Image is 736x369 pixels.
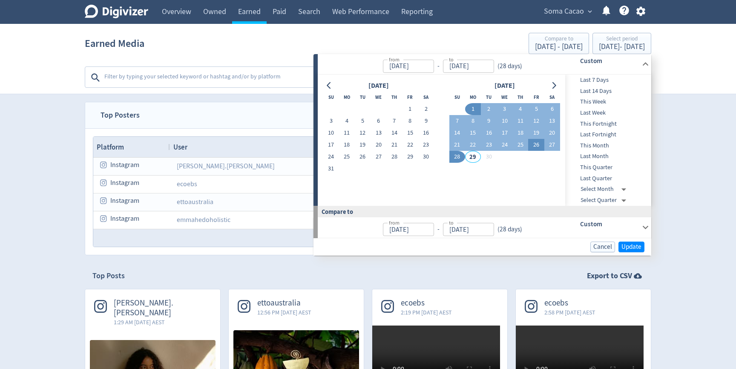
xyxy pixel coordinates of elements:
[355,127,371,139] button: 12
[565,151,650,162] div: Last Month
[339,139,355,151] button: 18
[418,91,434,103] th: Saturday
[492,80,517,92] div: [DATE]
[177,180,197,188] a: ecoebs
[92,271,125,281] h2: Top Posts
[565,174,650,183] span: Last Quarter
[114,298,211,318] span: [PERSON_NAME].[PERSON_NAME]
[418,103,434,115] button: 2
[449,139,465,151] button: 21
[386,139,402,151] button: 21
[581,195,630,206] div: Select Quarter
[593,244,612,250] span: Cancel
[318,217,651,238] div: from-to(28 days)Custom
[465,115,481,127] button: 8
[402,91,418,103] th: Friday
[535,43,583,51] div: [DATE] - [DATE]
[528,115,544,127] button: 12
[418,139,434,151] button: 23
[541,5,594,18] button: Soma Cacao
[401,308,452,317] span: 2:19 PM [DATE] AEST
[110,175,139,191] span: Instagram
[449,115,465,127] button: 7
[313,206,651,217] div: Compare to
[177,216,230,224] a: emmahedoholistic
[389,56,400,63] label: from
[528,91,544,103] th: Friday
[85,30,144,57] h1: Earned Media
[355,91,371,103] th: Tuesday
[465,151,481,163] button: 29
[323,139,339,151] button: 17
[528,103,544,115] button: 5
[449,56,454,63] label: to
[339,115,355,127] button: 4
[512,127,528,139] button: 18
[465,103,481,115] button: 1
[449,219,454,226] label: to
[565,130,650,139] span: Last Fortnight
[544,308,595,317] span: 2:58 PM [DATE] AEST
[434,225,443,234] div: -
[565,173,650,184] div: Last Quarter
[565,162,650,173] div: This Quarter
[587,271,632,281] strong: Export to CSV
[110,193,139,209] span: Instagram
[481,151,497,163] button: 30
[565,152,650,161] span: Last Month
[100,215,108,222] svg: instagram
[386,91,402,103] th: Thursday
[481,103,497,115] button: 2
[592,33,651,54] button: Select period[DATE]- [DATE]
[512,115,528,127] button: 11
[323,127,339,139] button: 10
[114,318,211,326] span: 1:29 AM [DATE] AEST
[371,139,386,151] button: 20
[512,103,528,115] button: 4
[497,103,512,115] button: 3
[565,75,650,206] nav: presets
[402,103,418,115] button: 1
[481,91,497,103] th: Tuesday
[323,151,339,163] button: 24
[402,127,418,139] button: 15
[449,127,465,139] button: 14
[599,36,645,43] div: Select period
[565,140,650,151] div: This Month
[449,91,465,103] th: Sunday
[494,225,522,234] div: ( 28 days )
[497,115,512,127] button: 10
[618,242,644,252] button: Update
[565,107,650,118] div: Last Week
[535,36,583,43] div: Compare to
[386,151,402,163] button: 28
[371,151,386,163] button: 27
[497,91,512,103] th: Wednesday
[323,80,336,92] button: Go to previous month
[481,115,497,127] button: 9
[565,118,650,130] div: This Fortnight
[323,163,339,175] button: 31
[528,127,544,139] button: 19
[580,219,638,229] h6: Custom
[339,127,355,139] button: 11
[621,244,641,250] span: Update
[565,86,650,96] span: Last 14 Days
[528,139,544,151] button: 26
[402,151,418,163] button: 29
[497,139,512,151] button: 24
[548,80,560,92] button: Go to next month
[402,115,418,127] button: 8
[100,179,108,187] svg: instagram
[465,139,481,151] button: 22
[100,161,108,169] svg: instagram
[565,141,650,150] span: This Month
[565,129,650,140] div: Last Fortnight
[565,108,650,118] span: Last Week
[401,298,452,308] span: ecoebs
[434,61,443,71] div: -
[544,298,595,308] span: ecoebs
[355,151,371,163] button: 26
[323,91,339,103] th: Sunday
[565,163,650,172] span: This Quarter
